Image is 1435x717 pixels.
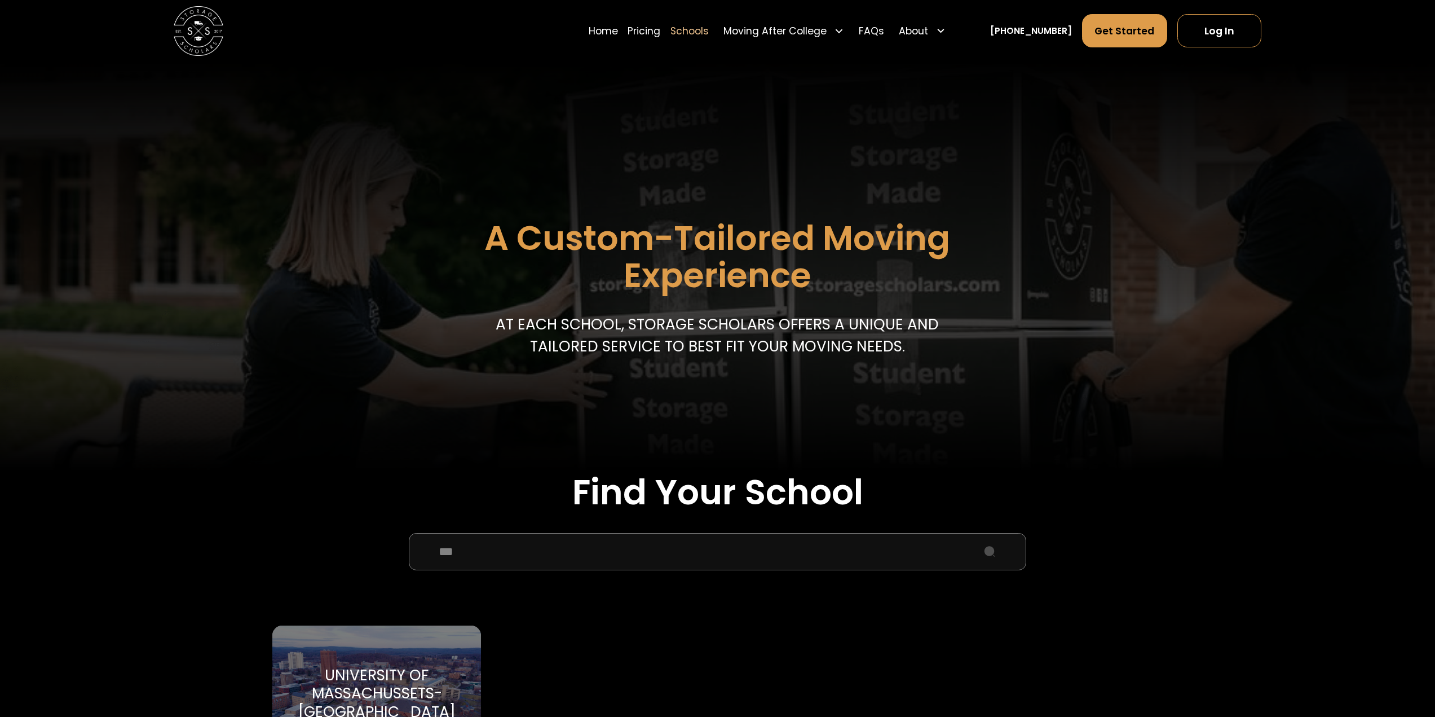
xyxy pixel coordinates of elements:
[272,472,1162,513] h2: Find Your School
[894,14,951,48] div: About
[421,219,1014,294] h1: A Custom-Tailored Moving Experience
[589,14,618,48] a: Home
[1177,14,1261,47] a: Log In
[723,24,827,38] div: Moving After College
[899,24,928,38] div: About
[670,14,709,48] a: Schools
[492,313,943,358] p: At each school, storage scholars offers a unique and tailored service to best fit your Moving needs.
[628,14,660,48] a: Pricing
[718,14,849,48] div: Moving After College
[990,24,1072,37] a: [PHONE_NUMBER]
[859,14,884,48] a: FAQs
[1082,14,1168,47] a: Get Started
[174,6,223,56] img: Storage Scholars main logo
